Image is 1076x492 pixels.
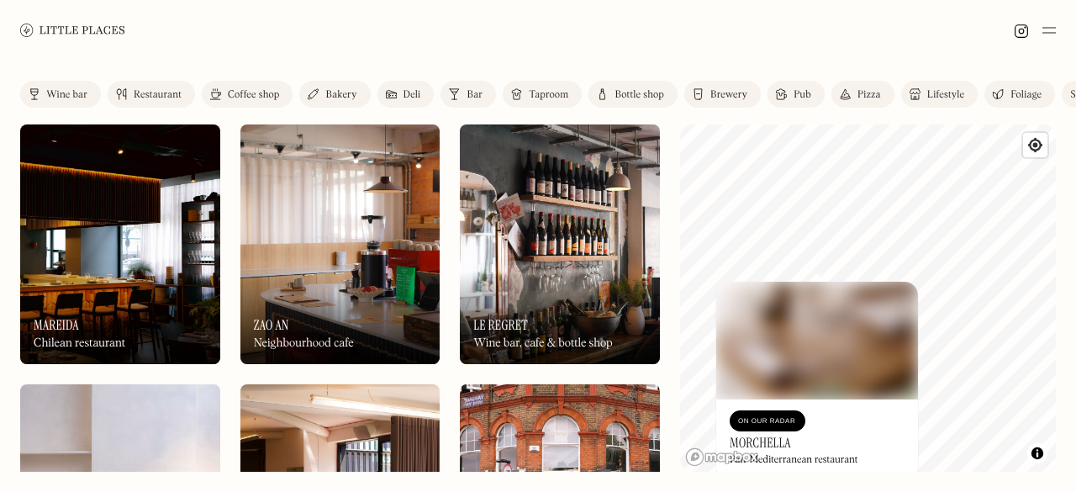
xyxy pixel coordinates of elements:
h3: Morchella [730,435,791,451]
a: Brewery [684,81,761,108]
a: MareidaMareidaMareidaChilean restaurant [20,124,220,364]
a: Bar [440,81,496,108]
img: Le Regret [460,124,660,364]
img: Mareida [20,124,220,364]
a: Bottle shop [588,81,678,108]
span: Toggle attribution [1032,444,1042,463]
a: Deli [377,81,435,108]
div: On Our Radar [738,413,797,430]
a: Pub [767,81,825,108]
div: Pan-Mediterranean restaurant [730,454,857,466]
div: Deli [403,90,421,100]
div: Foliage [1010,90,1042,100]
h3: Le Regret [473,317,527,333]
div: Bakery [325,90,356,100]
div: Chilean restaurant [34,336,125,351]
button: Toggle attribution [1027,443,1047,463]
div: Bottle shop [614,90,664,100]
div: Brewery [710,90,747,100]
a: Zao AnZao AnZao AnNeighbourhood cafe [240,124,440,364]
div: Lifestyle [927,90,964,100]
div: Taproom [529,90,568,100]
a: Coffee shop [202,81,293,108]
div: Restaurant [134,90,182,100]
div: Wine bar, cafe & bottle shop [473,336,612,351]
img: Morchella [716,282,918,399]
a: Bakery [299,81,370,108]
div: Pub [794,90,811,100]
div: Wine bar [46,90,87,100]
div: Neighbourhood cafe [254,336,354,351]
div: Pizza [857,90,881,100]
div: Bar [467,90,483,100]
a: Lifestyle [901,81,978,108]
a: Wine bar [20,81,101,108]
a: MorchellaMorchellaOn Our RadarMorchellaPan-Mediterranean restaurant [716,282,918,480]
a: Pizza [831,81,894,108]
img: Zao An [240,124,440,364]
a: Foliage [984,81,1055,108]
div: Coffee shop [228,90,279,100]
canvas: Map [680,124,1056,472]
h3: Zao An [254,317,289,333]
a: Taproom [503,81,582,108]
button: Find my location [1023,133,1047,157]
h3: Mareida [34,317,79,333]
a: Le RegretLe RegretLe RegretWine bar, cafe & bottle shop [460,124,660,364]
a: Restaurant [108,81,195,108]
a: Mapbox homepage [685,447,759,467]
